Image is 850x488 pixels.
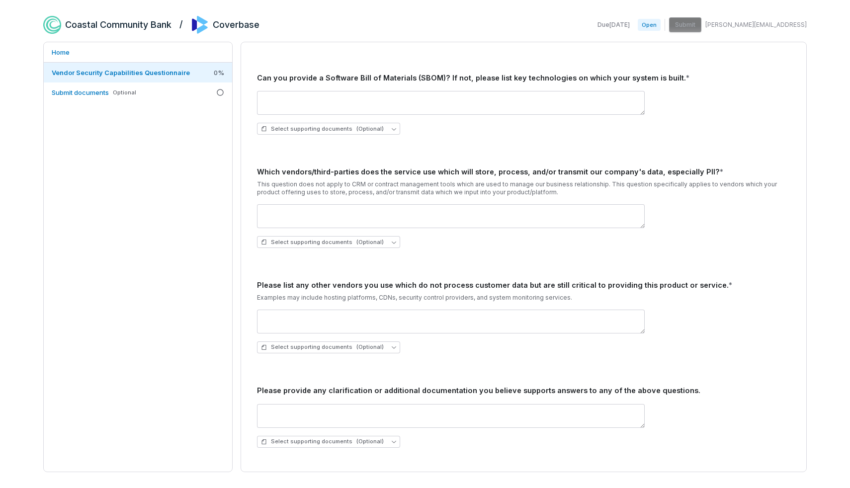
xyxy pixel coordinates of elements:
[261,125,384,133] span: Select supporting documents
[44,82,232,102] a: Submit documentsOptional
[257,166,790,177] div: Which vendors/third-parties does the service use which will store, process, and/or transmit our c...
[261,343,384,351] span: Select supporting documents
[257,180,790,196] p: This question does not apply to CRM or contract management tools which are used to manage our bus...
[52,69,190,77] span: Vendor Security Capabilities Questionnaire
[213,18,259,31] h2: Coverbase
[356,438,384,445] span: (Optional)
[44,63,232,82] a: Vendor Security Capabilities Questionnaire0%
[257,73,790,83] div: Can you provide a Software Bill of Materials (SBOM)? If not, please list key technologies on whic...
[113,89,136,96] span: Optional
[257,294,790,302] p: Examples may include hosting platforms, CDNs, security control providers, and system monitoring s...
[356,125,384,133] span: (Optional)
[638,19,661,31] span: Open
[257,280,790,291] div: Please list any other vendors you use which do not process customer data but are still critical t...
[214,68,224,77] span: 0 %
[65,18,171,31] h2: Coastal Community Bank
[44,42,232,62] a: Home
[179,16,183,31] h2: /
[257,385,790,396] div: Please provide any clarification or additional documentation you believe supports answers to any ...
[261,239,384,246] span: Select supporting documents
[261,438,384,445] span: Select supporting documents
[597,21,630,29] span: Due [DATE]
[356,239,384,246] span: (Optional)
[356,343,384,351] span: (Optional)
[705,21,807,29] span: [PERSON_NAME][EMAIL_ADDRESS]
[52,88,109,96] span: Submit documents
